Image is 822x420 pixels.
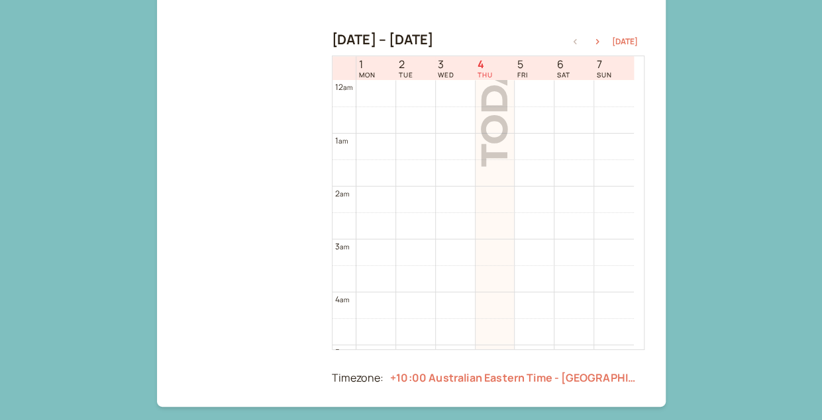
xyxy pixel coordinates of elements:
[335,187,350,200] div: 2
[359,58,376,71] span: 1
[517,71,528,79] span: FRI
[335,81,353,93] div: 12
[594,57,615,80] a: September 7, 2025
[335,346,350,358] div: 5
[438,71,454,79] span: WED
[478,71,493,79] span: THU
[475,57,495,80] a: September 4, 2025
[597,58,612,71] span: 7
[515,57,531,80] a: September 5, 2025
[356,57,378,80] a: September 1, 2025
[517,58,528,71] span: 5
[332,32,434,48] h2: [DATE] – [DATE]
[557,71,570,79] span: SAT
[398,71,413,79] span: TUE
[340,348,349,357] span: am
[343,83,352,92] span: am
[359,71,376,79] span: MON
[335,293,350,306] div: 4
[340,295,349,304] span: am
[335,134,348,147] div: 1
[340,242,349,251] span: am
[338,136,348,146] span: am
[478,58,493,71] span: 4
[340,189,349,198] span: am
[554,57,573,80] a: September 6, 2025
[597,71,612,79] span: SUN
[395,57,415,80] a: September 2, 2025
[438,58,454,71] span: 3
[332,370,384,387] div: Timezone:
[435,57,457,80] a: September 3, 2025
[398,58,413,71] span: 2
[335,240,350,253] div: 3
[612,37,638,46] button: [DATE]
[557,58,570,71] span: 6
